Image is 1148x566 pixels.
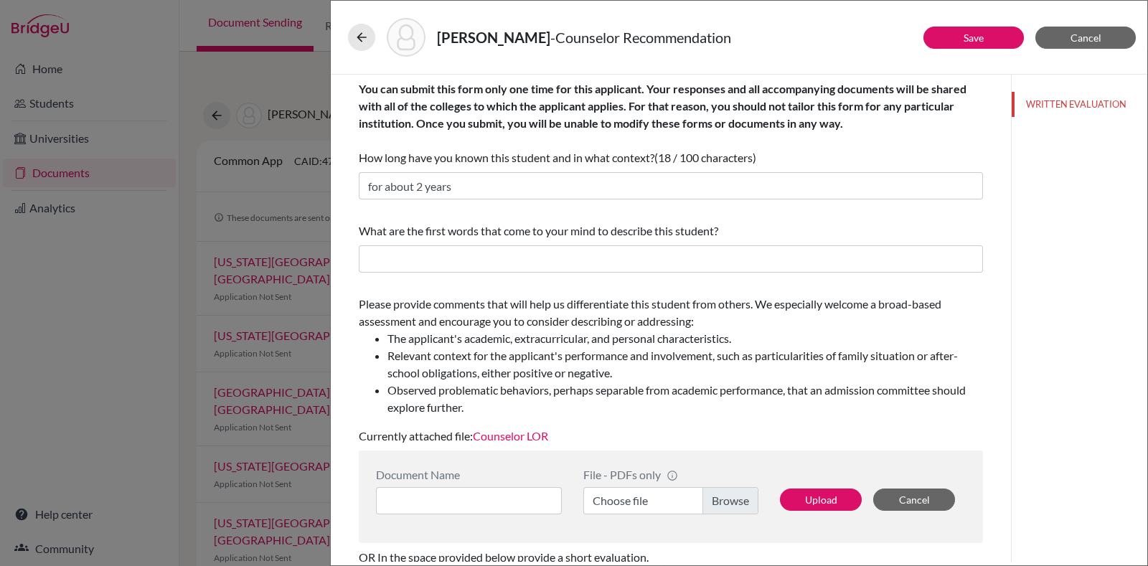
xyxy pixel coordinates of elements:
button: Upload [780,489,862,511]
li: Relevant context for the applicant's performance and involvement, such as particularities of fami... [387,347,983,382]
strong: [PERSON_NAME] [437,29,550,46]
span: (18 / 100 characters) [654,151,756,164]
div: Currently attached file: [359,290,983,451]
div: Document Name [376,468,562,481]
span: Please provide comments that will help us differentiate this student from others. We especially w... [359,297,983,416]
span: OR In the space provided below provide a short evaluation. [359,550,649,564]
span: - Counselor Recommendation [550,29,731,46]
li: The applicant's academic, extracurricular, and personal characteristics. [387,330,983,347]
button: WRITTEN EVALUATION [1012,92,1147,117]
a: Counselor LOR [473,429,548,443]
label: Choose file [583,487,758,514]
span: What are the first words that come to your mind to describe this student? [359,224,718,237]
span: info [667,470,678,481]
li: Observed problematic behaviors, perhaps separable from academic performance, that an admission co... [387,382,983,416]
span: How long have you known this student and in what context? [359,82,966,164]
b: You can submit this form only one time for this applicant. Your responses and all accompanying do... [359,82,966,130]
div: File - PDFs only [583,468,758,481]
button: Cancel [873,489,955,511]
